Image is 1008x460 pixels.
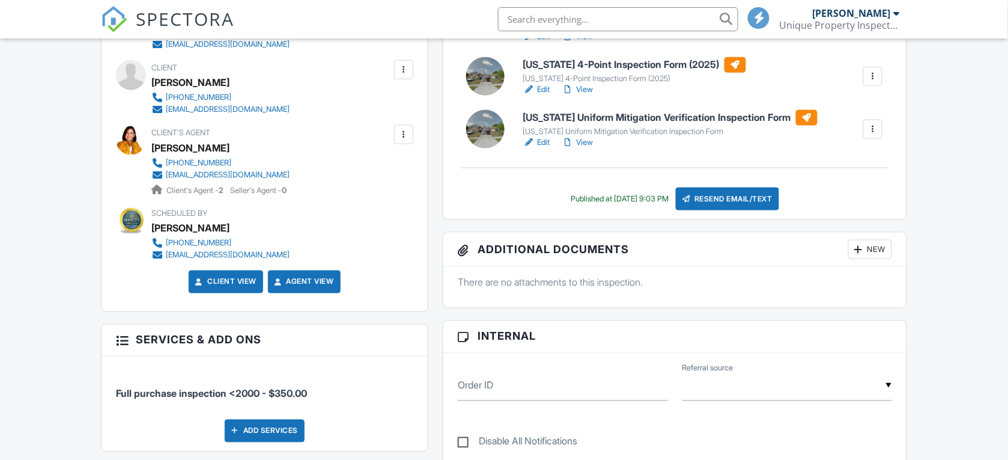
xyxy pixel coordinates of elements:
[166,238,231,248] div: [PHONE_NUMBER]
[458,436,577,451] label: Disable All Notifications
[102,325,428,356] h3: Services & Add ons
[458,276,892,289] p: There are no attachments to this inspection.
[151,139,229,157] a: [PERSON_NAME]
[443,321,906,352] h3: Internal
[166,105,290,114] div: [EMAIL_ADDRESS][DOMAIN_NAME]
[151,73,229,91] div: [PERSON_NAME]
[225,420,305,443] div: Add Services
[562,136,594,149] a: View
[523,57,746,84] a: [US_STATE] 4-Point Inspection Form (2025) [US_STATE] 4-Point Inspection Form (2025)
[151,209,207,218] span: Scheduled By
[166,170,290,180] div: [EMAIL_ADDRESS][DOMAIN_NAME]
[151,169,290,181] a: [EMAIL_ADDRESS][DOMAIN_NAME]
[116,366,413,410] li: Service: Full purchase inspection <2000
[812,7,890,19] div: [PERSON_NAME]
[272,276,334,288] a: Agent View
[523,57,746,73] h6: [US_STATE] 4-Point Inspection Form (2025)
[523,84,550,96] a: Edit
[523,110,818,126] h6: [US_STATE] Uniform Mitigation Verification Inspection Form
[458,379,493,392] label: Order ID
[779,19,899,31] div: Unique Property Inspections, LLC
[151,128,210,137] span: Client's Agent
[523,110,818,136] a: [US_STATE] Uniform Mitigation Verification Inspection Form [US_STATE] Uniform Mitigation Verifica...
[101,16,234,41] a: SPECTORA
[498,7,738,31] input: Search everything...
[219,186,223,195] strong: 2
[166,158,231,168] div: [PHONE_NUMBER]
[151,91,290,103] a: [PHONE_NUMBER]
[101,6,127,32] img: The Best Home Inspection Software - Spectora
[848,240,892,259] div: New
[136,6,234,31] span: SPECTORA
[166,250,290,260] div: [EMAIL_ADDRESS][DOMAIN_NAME]
[523,136,550,149] a: Edit
[151,157,290,169] a: [PHONE_NUMBER]
[523,74,746,84] div: [US_STATE] 4-Point Inspection Form (2025)
[571,194,669,204] div: Published at [DATE] 9:03 PM
[151,63,177,72] span: Client
[166,186,225,195] span: Client's Agent -
[193,276,257,288] a: Client View
[562,84,594,96] a: View
[151,103,290,115] a: [EMAIL_ADDRESS][DOMAIN_NAME]
[151,237,290,249] a: [PHONE_NUMBER]
[523,127,818,136] div: [US_STATE] Uniform Mitigation Verification Inspection Form
[230,186,287,195] span: Seller's Agent -
[676,188,779,210] div: Resend Email/Text
[443,233,906,267] h3: Additional Documents
[166,93,231,102] div: [PHONE_NUMBER]
[682,363,733,374] label: Referral source
[151,219,229,237] div: [PERSON_NAME]
[151,249,290,261] a: [EMAIL_ADDRESS][DOMAIN_NAME]
[116,388,307,400] span: Full purchase inspection <2000 - $350.00
[282,186,287,195] strong: 0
